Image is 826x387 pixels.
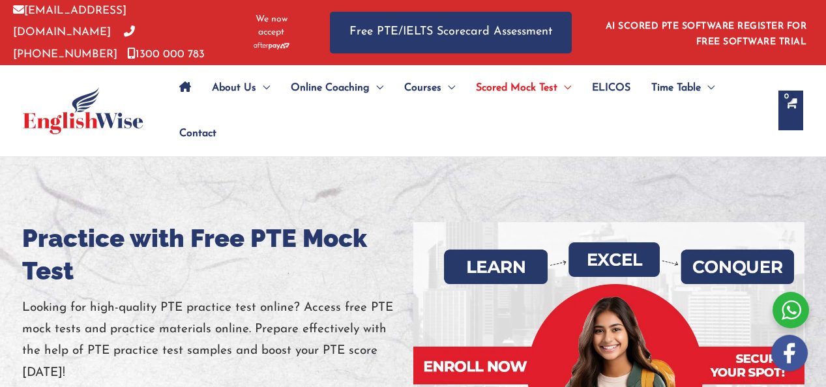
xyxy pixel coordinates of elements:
span: Contact [179,111,216,156]
a: ELICOS [582,65,641,111]
span: Menu Toggle [557,65,571,111]
a: Contact [169,111,216,156]
span: Scored Mock Test [476,65,557,111]
img: Afterpay-Logo [254,42,289,50]
span: ELICOS [592,65,630,111]
img: cropped-ew-logo [23,87,143,134]
p: Looking for high-quality PTE practice test online? Access free PTE mock tests and practice materi... [22,297,413,384]
a: Free PTE/IELTS Scorecard Assessment [330,12,572,53]
a: Scored Mock TestMenu Toggle [465,65,582,111]
a: Time TableMenu Toggle [641,65,725,111]
a: CoursesMenu Toggle [394,65,465,111]
span: We now accept [246,13,297,39]
span: Time Table [651,65,701,111]
span: About Us [212,65,256,111]
a: Online CoachingMenu Toggle [280,65,394,111]
a: [PHONE_NUMBER] [13,27,135,59]
span: Menu Toggle [370,65,383,111]
h1: Practice with Free PTE Mock Test [22,222,413,287]
span: Menu Toggle [701,65,715,111]
span: Courses [404,65,441,111]
a: [EMAIL_ADDRESS][DOMAIN_NAME] [13,5,126,38]
img: white-facebook.png [771,335,808,371]
a: 1300 000 783 [127,49,205,60]
span: Online Coaching [291,65,370,111]
a: About UsMenu Toggle [201,65,280,111]
aside: Header Widget 1 [598,11,813,53]
a: View Shopping Cart, empty [778,91,803,130]
span: Menu Toggle [441,65,455,111]
a: AI SCORED PTE SOFTWARE REGISTER FOR FREE SOFTWARE TRIAL [606,21,807,47]
span: Menu Toggle [256,65,270,111]
nav: Site Navigation: Main Menu [169,65,765,156]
